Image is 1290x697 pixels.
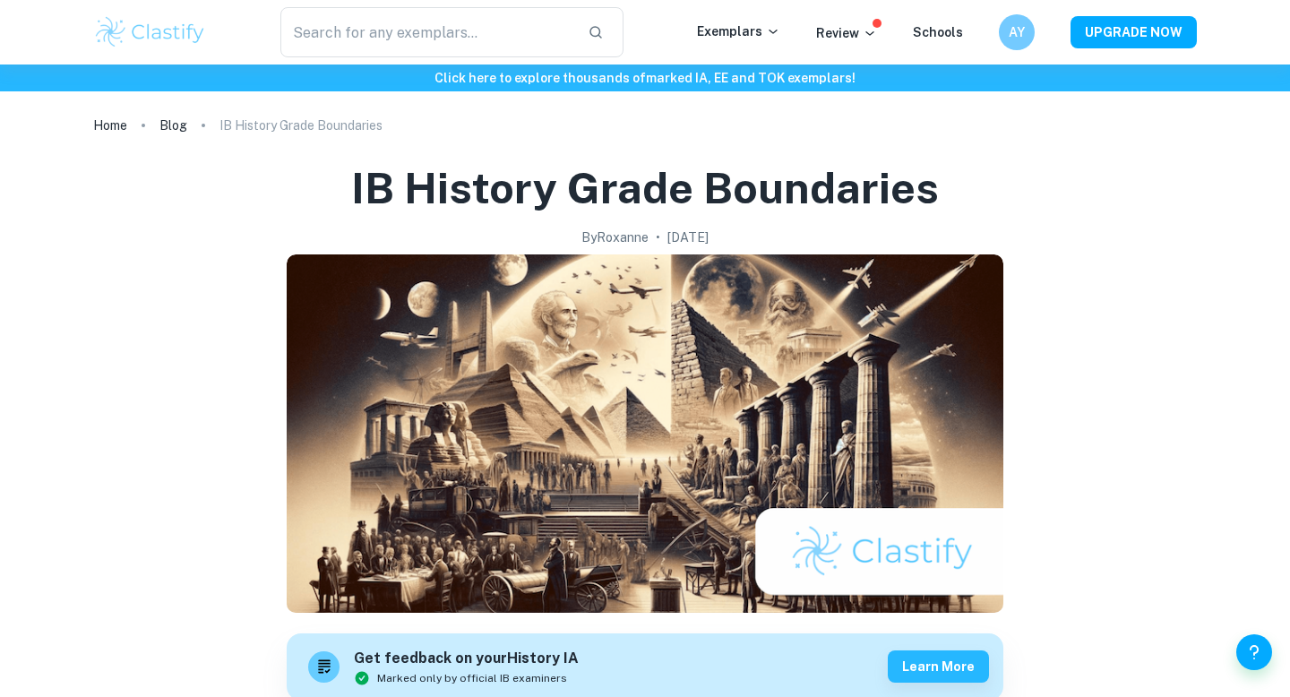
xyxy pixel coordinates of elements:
[93,14,207,50] img: Clastify logo
[351,159,939,217] h1: IB History Grade Boundaries
[219,116,383,135] p: IB History Grade Boundaries
[4,68,1286,88] h6: Click here to explore thousands of marked IA, EE and TOK exemplars !
[93,113,127,138] a: Home
[1236,634,1272,670] button: Help and Feedback
[354,648,579,670] h6: Get feedback on your History IA
[888,650,989,683] button: Learn more
[159,113,187,138] a: Blog
[656,228,660,247] p: •
[816,23,877,43] p: Review
[287,254,1003,613] img: IB History Grade Boundaries cover image
[280,7,573,57] input: Search for any exemplars...
[697,22,780,41] p: Exemplars
[1071,16,1197,48] button: UPGRADE NOW
[999,14,1035,50] button: AY
[581,228,649,247] h2: By Roxanne
[1007,22,1028,42] h6: AY
[377,670,567,686] span: Marked only by official IB examiners
[913,25,963,39] a: Schools
[667,228,709,247] h2: [DATE]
